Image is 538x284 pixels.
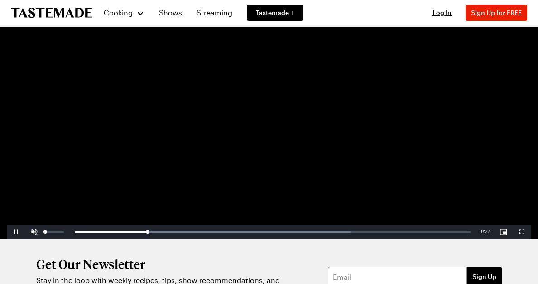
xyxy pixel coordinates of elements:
button: Pause [7,225,25,239]
span: - [480,229,481,234]
button: Unmute [25,225,43,239]
button: Cooking [103,2,144,24]
a: Tastemade + [247,5,303,21]
span: Sign Up [472,272,496,281]
button: Sign Up for FREE [466,5,527,21]
div: Progress Bar [75,231,471,233]
h2: Get Our Newsletter [36,257,285,271]
span: Cooking [104,8,133,17]
button: Picture-in-Picture [495,225,513,239]
span: 0:22 [481,229,490,234]
a: To Tastemade Home Page [11,8,92,18]
button: Fullscreen [513,225,531,239]
span: Sign Up for FREE [471,9,522,16]
div: Volume Level [45,231,64,233]
span: Tastemade + [256,8,294,17]
button: Log In [424,8,460,17]
span: Log In [432,9,452,16]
